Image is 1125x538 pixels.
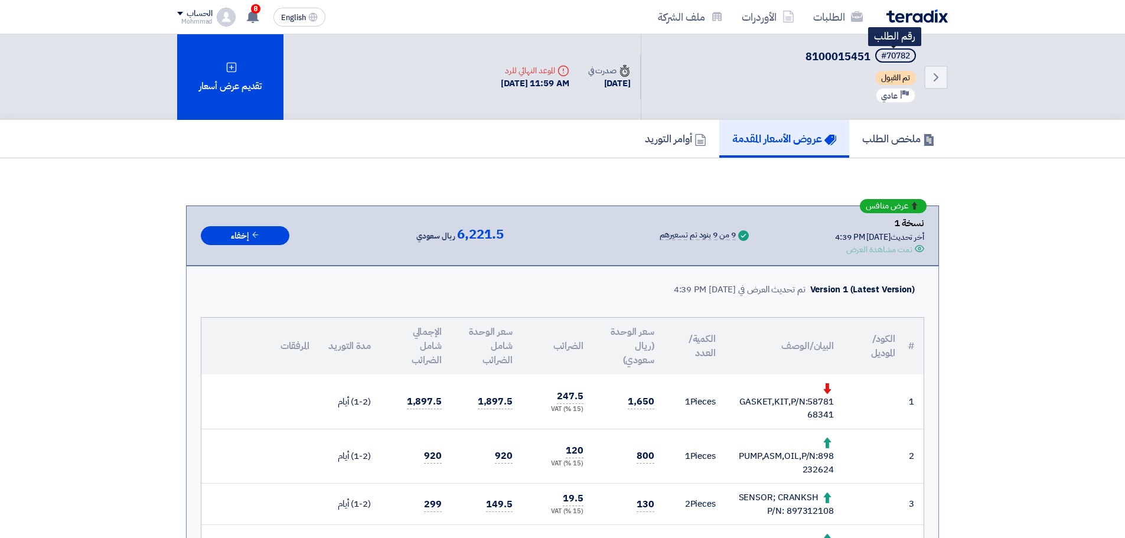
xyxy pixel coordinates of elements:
div: GASKET,KIT,P/N:5878168341 [735,382,834,422]
th: المرفقات [201,318,319,374]
div: 9 من 9 بنود تم تسعيرهم [660,231,736,240]
th: الإجمالي شامل الضرائب [380,318,451,374]
td: (1-2) أيام [319,484,380,525]
span: 1 [685,395,690,408]
div: تم تحديث العرض في [DATE] 4:39 PM [674,283,806,296]
a: ملخص الطلب [849,120,948,158]
td: Pieces [664,484,725,525]
div: Mohmmad [177,18,212,25]
a: ملف الشركة [648,3,732,31]
a: الطلبات [804,3,872,31]
td: (1-2) أيام [319,429,380,484]
span: 8 [251,4,260,14]
div: نسخة 1 [835,216,924,231]
td: Pieces [664,374,725,429]
td: 1 [905,374,924,429]
h5: عروض الأسعار المقدمة [732,132,836,145]
button: إخفاء [201,226,289,246]
span: 2 [685,497,690,510]
div: [DATE] [588,77,631,90]
td: 2 [905,429,924,484]
span: 247.5 [557,389,583,404]
button: English [273,8,325,27]
span: 130 [637,497,654,512]
a: أوامر التوريد [632,120,719,158]
div: (15 %) VAT [531,405,583,415]
div: Version 1 (Latest Version) [810,283,915,296]
span: 1,897.5 [478,394,513,409]
span: تم القبول [875,71,916,85]
span: 800 [637,449,654,464]
div: #70782 [881,52,910,60]
div: صدرت في [588,64,631,77]
th: الكود/الموديل [843,318,905,374]
a: عروض الأسعار المقدمة [719,120,849,158]
th: الكمية/العدد [664,318,725,374]
span: 920 [424,449,442,464]
div: [DATE] 11:59 AM [501,77,569,90]
td: (1-2) أيام [319,374,380,429]
span: 299 [424,497,442,512]
span: 1,897.5 [407,394,442,409]
th: سعر الوحدة (ريال سعودي) [593,318,664,374]
span: عرض منافس [866,202,908,210]
div: (15 %) VAT [531,507,583,517]
div: SENSOR; CRANKSH P/N: 897312108 [735,491,834,517]
div: رقم الطلب [868,27,921,46]
div: (15 %) VAT [531,459,583,469]
span: عادي [881,90,898,102]
div: تمت مشاهدة العرض [846,243,912,256]
img: Teradix logo [886,9,948,23]
div: الموعد النهائي للرد [501,64,569,77]
th: # [905,318,924,374]
div: أخر تحديث [DATE] 4:39 PM [835,231,924,243]
th: البيان/الوصف [725,318,843,374]
h5: 8100015451 [806,48,918,65]
div: الحساب [187,9,212,19]
span: 920 [495,449,513,464]
span: 120 [566,444,583,458]
a: الأوردرات [732,3,804,31]
span: 1,650 [628,394,654,409]
span: 1 [685,449,690,462]
span: 6,221.5 [457,227,503,242]
span: ريال سعودي [416,229,455,243]
td: 3 [905,484,924,525]
span: 19.5 [563,491,583,506]
span: 149.5 [486,497,513,512]
h5: أوامر التوريد [645,132,706,145]
img: profile_test.png [217,8,236,27]
span: 8100015451 [806,48,870,64]
div: PUMP,ASM,OIL,P/N:898232624 [735,436,834,477]
h5: ملخص الطلب [862,132,935,145]
td: Pieces [664,429,725,484]
th: مدة التوريد [319,318,380,374]
span: English [281,14,306,22]
div: تقديم عرض أسعار [177,34,283,120]
th: الضرائب [522,318,593,374]
th: سعر الوحدة شامل الضرائب [451,318,522,374]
